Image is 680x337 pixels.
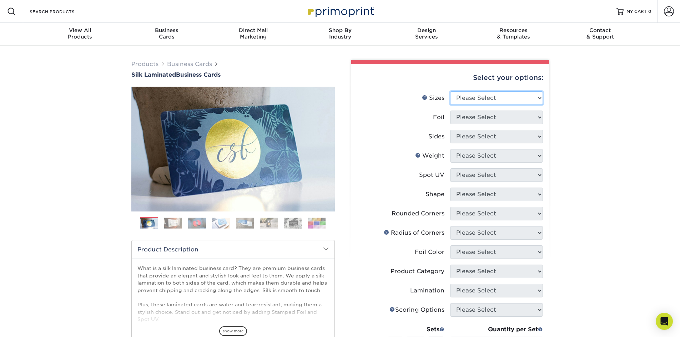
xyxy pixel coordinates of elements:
a: Products [131,61,158,67]
a: Shop ByIndustry [297,23,383,46]
div: Products [37,27,124,40]
span: MY CART [626,9,647,15]
div: Sides [428,132,444,141]
a: DesignServices [383,23,470,46]
span: Contact [557,27,644,34]
img: Business Cards 07 [284,218,302,229]
img: Business Cards 01 [140,215,158,233]
div: Cards [123,27,210,40]
span: show more [219,326,247,336]
a: Silk LaminatedBusiness Cards [131,71,335,78]
div: Scoring Options [389,306,444,314]
div: Shape [425,190,444,199]
h1: Business Cards [131,71,335,78]
div: Sets [387,325,444,334]
div: & Templates [470,27,557,40]
span: Resources [470,27,557,34]
div: Select your options: [357,64,543,91]
a: View AllProducts [37,23,124,46]
a: Direct MailMarketing [210,23,297,46]
img: Business Cards 02 [164,218,182,229]
div: Services [383,27,470,40]
span: Business [123,27,210,34]
img: Business Cards 06 [260,218,278,229]
a: BusinessCards [123,23,210,46]
img: Silk Laminated 01 [131,47,335,251]
div: Spot UV [419,171,444,179]
span: Design [383,27,470,34]
div: & Support [557,27,644,40]
span: Shop By [297,27,383,34]
div: Foil Color [415,248,444,256]
div: Foil [433,113,444,122]
a: Resources& Templates [470,23,557,46]
div: Radius of Corners [384,229,444,237]
span: Silk Laminated [131,71,176,78]
img: Primoprint [304,4,376,19]
div: Sizes [422,94,444,102]
a: Business Cards [167,61,212,67]
input: SEARCH PRODUCTS..... [29,7,99,16]
img: Business Cards 04 [212,218,230,229]
span: Direct Mail [210,27,297,34]
span: View All [37,27,124,34]
img: Business Cards 03 [188,218,206,229]
div: Marketing [210,27,297,40]
div: Product Category [391,267,444,276]
div: Rounded Corners [392,209,444,218]
div: Quantity per Set [450,325,543,334]
img: Business Cards 05 [236,218,254,229]
div: Open Intercom Messenger [656,313,673,330]
a: Contact& Support [557,23,644,46]
h2: Product Description [132,240,334,259]
div: Lamination [410,286,444,295]
img: Business Cards 08 [308,218,326,229]
div: Weight [415,152,444,160]
div: Industry [297,27,383,40]
span: 0 [648,9,651,14]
